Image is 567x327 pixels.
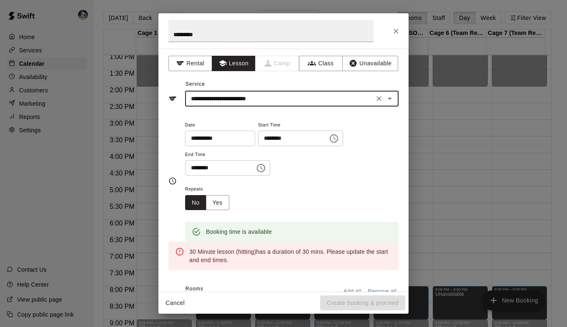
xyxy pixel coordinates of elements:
[168,94,177,103] svg: Service
[186,81,205,87] span: Service
[168,56,212,71] button: Rental
[168,177,177,185] svg: Timing
[253,160,269,176] button: Choose time, selected time is 6:45 PM
[373,93,385,104] button: Clear
[185,149,270,161] span: End Time
[186,286,203,292] span: Rooms
[256,56,299,71] span: Camps can only be created in the Services page
[384,93,396,104] button: Open
[185,184,236,195] span: Repeats
[366,285,399,298] button: Remove all
[185,120,255,131] span: Date
[258,120,343,131] span: Start Time
[212,56,256,71] button: Lesson
[185,195,206,211] button: No
[189,244,392,268] div: 30 Minute lesson (hitting) has a duration of 30 mins . Please update the start and end times.
[185,131,249,146] input: Choose date, selected date is Aug 15, 2025
[162,295,188,311] button: Cancel
[326,130,342,147] button: Choose time, selected time is 6:00 PM
[339,285,366,298] button: Add all
[206,195,229,211] button: Yes
[206,224,272,239] div: Booking time is available
[185,195,229,211] div: outlined button group
[299,56,343,71] button: Class
[389,24,404,39] button: Close
[342,56,398,71] button: Unavailable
